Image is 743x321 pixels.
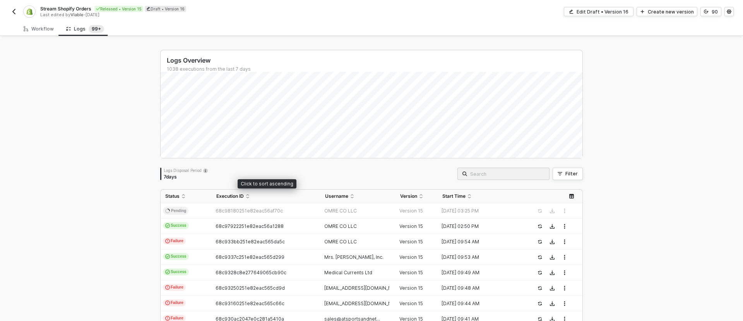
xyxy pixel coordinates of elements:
[438,270,522,276] div: [DATE] 09:49 AM
[395,190,438,203] th: Version
[399,208,423,214] span: Version 15
[399,239,423,245] span: Version 15
[564,7,633,16] button: Edit Draft • Version 16
[648,8,694,15] div: Create new version
[637,7,697,16] button: Create new version
[163,253,189,260] span: Success
[399,301,423,306] span: Version 15
[700,7,721,16] button: 90
[324,254,383,260] span: Mrs. [PERSON_NAME], Inc.
[470,170,544,178] input: Search
[26,8,33,15] img: integration-icon
[216,193,244,199] span: Execution ID
[325,193,348,199] span: Username
[216,223,284,229] span: 68c97922251e82eac56a1288
[538,286,542,290] span: icon-success-page
[165,254,170,259] span: icon-cards
[399,285,423,291] span: Version 15
[550,255,555,260] span: icon-download
[145,6,186,12] div: Draft • Version 16
[165,285,170,290] span: icon-exclamation
[553,168,583,180] button: Filter
[324,301,403,306] span: [EMAIL_ADDRESS][DOMAIN_NAME]
[399,270,423,275] span: Version 15
[727,9,731,14] span: icon-settings
[324,239,357,245] span: OMRE CO LLC
[238,179,296,189] div: Click to sort ascending
[163,222,189,229] span: Success
[442,193,466,199] span: Start Time
[165,301,170,305] span: icon-exclamation
[216,208,283,214] span: 68c98180251e82eac56af70c
[324,208,357,214] span: OMRE CO LLC
[165,193,180,199] span: Status
[550,301,555,306] span: icon-download
[24,26,54,32] div: Workflow
[438,254,522,260] div: [DATE] 09:53 AM
[165,239,170,243] span: icon-exclamation
[438,223,522,229] div: [DATE] 02:50 PM
[163,268,189,275] span: Success
[212,190,320,203] th: Execution ID
[399,254,423,260] span: Version 15
[40,5,91,12] span: Stream Shopify Orders
[538,224,542,229] span: icon-success-page
[167,56,582,65] div: Logs Overview
[438,190,528,203] th: Start Time
[569,194,574,199] span: icon-table
[164,174,208,180] div: 7 days
[438,239,522,245] div: [DATE] 09:54 AM
[9,7,19,16] button: back
[163,207,188,215] span: Pending
[565,171,578,177] div: Filter
[324,285,407,291] span: [EMAIL_ADDRESS][DOMAIN_NAME]...
[577,8,628,15] div: Edit Draft • Version 16
[704,9,709,14] span: icon-versioning
[216,254,284,260] span: 68c9337c251e82eac565d299
[438,208,522,214] div: [DATE] 03:25 PM
[538,270,542,275] span: icon-success-page
[399,223,423,229] span: Version 15
[163,284,186,291] span: Failure
[89,25,104,33] sup: 1038
[438,285,522,291] div: [DATE] 09:48 AM
[165,207,170,213] span: icon-spinner
[216,239,285,245] span: 68c933bb251e82eac565da5c
[164,168,208,173] div: Logs Disposal Period
[165,270,170,274] span: icon-cards
[146,7,151,11] span: icon-edit
[538,301,542,306] span: icon-success-page
[538,239,542,244] span: icon-success-page
[320,190,396,203] th: Username
[11,8,17,15] img: back
[550,286,555,290] span: icon-download
[167,66,582,72] div: 1038 executions from the last 7 days
[324,270,372,275] span: Medical Currents Ltd
[400,193,417,199] span: Version
[70,12,84,17] span: Viable
[216,270,286,275] span: 68c9328c8e277649065cb90c
[66,25,104,33] div: Logs
[712,8,718,15] div: 90
[165,223,170,228] span: icon-cards
[165,316,170,321] span: icon-exclamation
[640,9,645,14] span: icon-play
[40,12,371,18] div: Last edited by - [DATE]
[216,301,284,306] span: 68c93160251e82eac565c66c
[324,223,357,229] span: OMRE CO LLC
[216,285,285,291] span: 68c93250251e82eac565cd9d
[550,239,555,244] span: icon-download
[438,301,522,307] div: [DATE] 09:44 AM
[163,299,186,306] span: Failure
[550,224,555,229] span: icon-download
[163,238,186,245] span: Failure
[538,255,542,260] span: icon-success-page
[550,270,555,275] span: icon-download
[569,9,574,14] span: icon-edit
[94,6,143,12] div: Released • Version 15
